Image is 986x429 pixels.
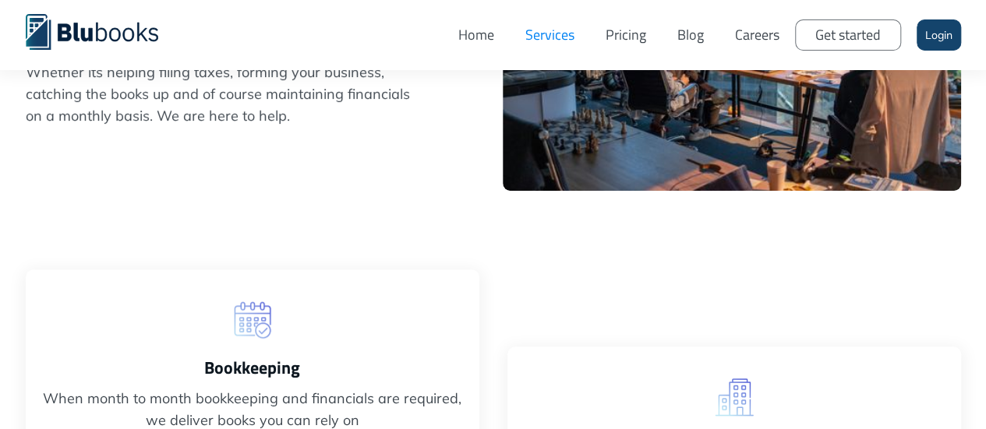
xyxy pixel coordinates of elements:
a: Get started [795,19,901,51]
h3: Bookkeeping [41,355,464,380]
a: Home [443,12,510,58]
a: Login [917,19,961,51]
a: Careers [719,12,795,58]
a: home [26,12,182,50]
a: Services [510,12,590,58]
a: Blog [662,12,719,58]
a: Pricing [590,12,662,58]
